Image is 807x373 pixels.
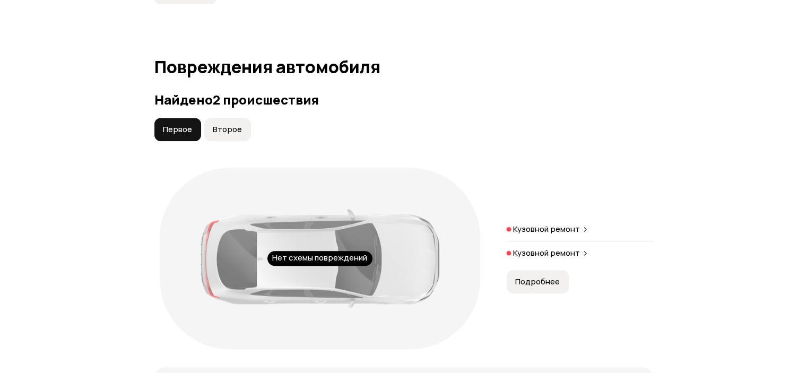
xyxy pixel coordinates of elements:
[267,251,372,266] div: Нет схемы повреждений
[513,224,580,235] p: Кузовной ремонт
[513,248,580,258] p: Кузовной ремонт
[515,276,560,287] span: Подробнее
[213,124,242,135] span: Второе
[507,270,569,293] button: Подробнее
[154,92,653,107] h3: Найдено 2 происшествия
[154,57,653,76] h1: Повреждения автомобиля
[154,118,201,141] button: Первое
[204,118,251,141] button: Второе
[163,124,192,135] span: Первое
